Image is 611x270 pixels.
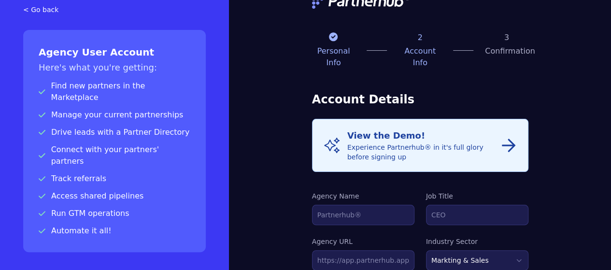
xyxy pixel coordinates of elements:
label: Job Title [426,191,528,201]
p: 3 [485,32,528,43]
p: Manage your current partnerships [39,109,190,121]
h2: Agency User Account [39,45,190,59]
p: Access shared pipelines [39,190,190,202]
p: Connect with your partners' partners [39,144,190,167]
p: Run GTM operations [39,208,190,219]
label: Agency Name [312,191,414,201]
p: Confirmation [485,45,528,57]
p: Account Info [398,45,442,69]
p: Personal Info [312,45,355,69]
p: Find new partners in the Marketplace [39,80,190,103]
a: < Go back [23,5,206,14]
p: Automate it all! [39,225,190,237]
input: Partnerhub® [312,205,414,225]
span: View the Demo! [347,130,425,141]
input: CEO [426,205,528,225]
p: 2 [398,32,442,43]
h3: Here's what you're getting: [39,61,190,74]
p: Drive leads with a Partner Directory [39,127,190,138]
label: Industry Sector [426,237,528,246]
h3: Account Details [312,92,528,107]
div: Experience Partnerhub® in it's full glory before signing up [347,129,501,162]
p: Track referrals [39,173,190,185]
label: Agency URL [312,237,414,246]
